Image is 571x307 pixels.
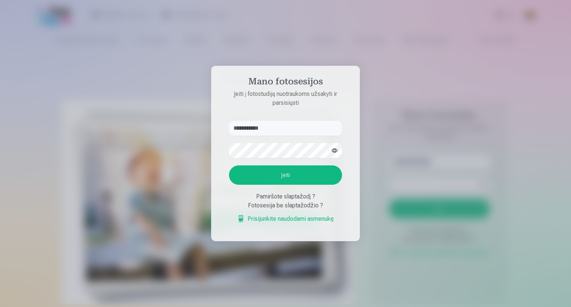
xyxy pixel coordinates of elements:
[222,90,349,107] p: Įeiti į fotostudiją nuotraukoms užsakyti ir parsisiųsti
[229,201,342,210] div: Fotosesija be slaptažodžio ?
[237,214,334,223] a: Prisijunkite naudodami asmenukę
[229,165,342,185] button: Įeiti
[229,192,342,201] div: Pamiršote slaptažodį ?
[222,76,349,90] h4: Mano fotosesijos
